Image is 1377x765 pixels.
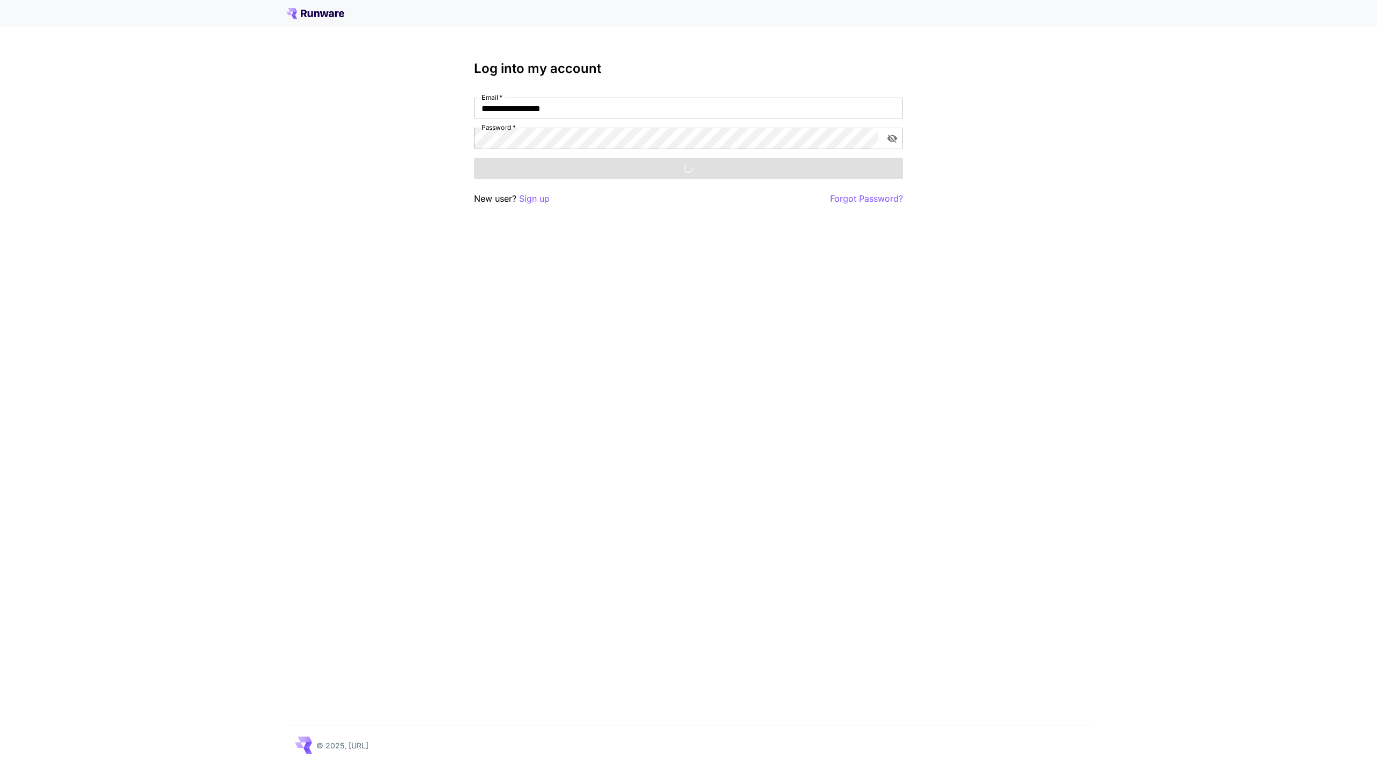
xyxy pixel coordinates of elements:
[474,192,550,205] p: New user?
[482,123,516,132] label: Password
[830,192,903,205] button: Forgot Password?
[519,192,550,205] button: Sign up
[316,740,368,751] p: © 2025, [URL]
[474,61,903,76] h3: Log into my account
[482,93,502,102] label: Email
[883,129,902,148] button: toggle password visibility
